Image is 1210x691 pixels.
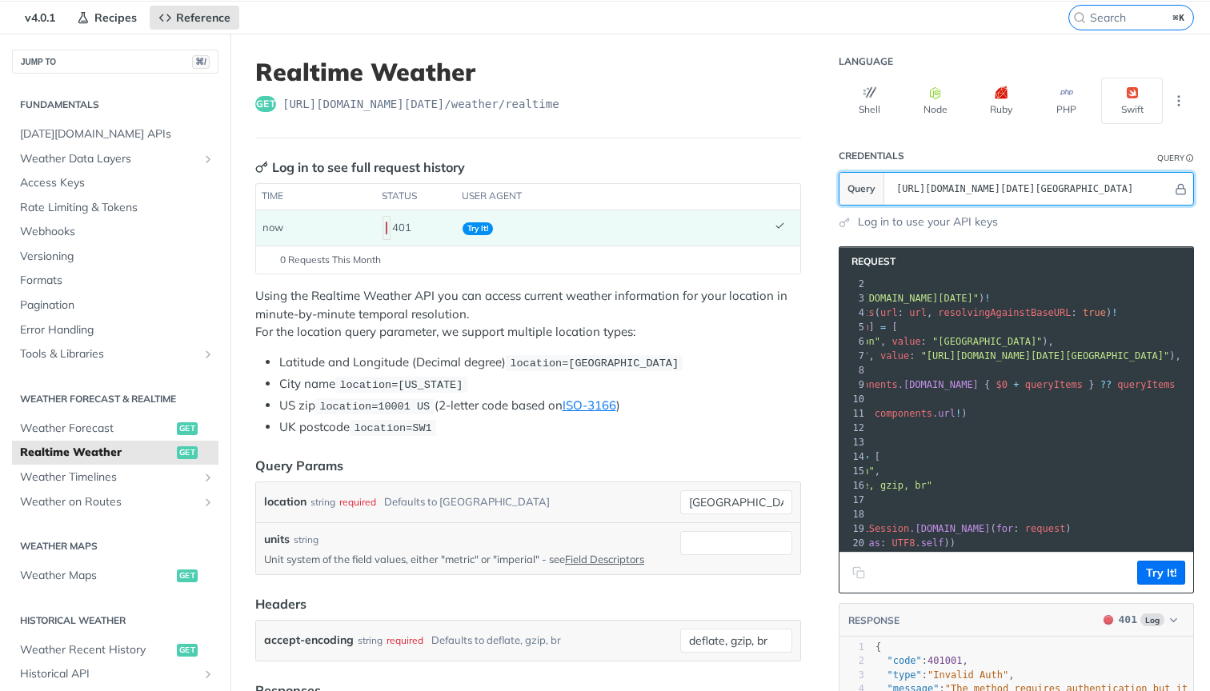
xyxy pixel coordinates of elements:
[880,350,909,361] span: value
[839,421,867,435] div: 12
[847,613,900,629] button: RESPONSE
[1169,10,1189,26] kbd: ⌘K
[1065,523,1071,534] span: )
[932,336,1042,347] span: "[GEOGRAPHIC_DATA]"
[887,669,921,681] span: "type"
[20,494,198,510] span: Weather on Routes
[12,613,218,628] h2: Historical Weather
[909,307,927,318] span: url
[839,55,893,68] div: Language
[177,644,198,657] span: get
[869,537,880,549] span: as
[1013,379,1019,390] span: +
[984,293,990,304] span: !
[563,397,616,413] a: ISO-3166
[279,353,801,372] li: Latitude and Longitude (Decimal degree)
[262,221,283,234] span: now
[279,397,801,415] li: US zip (2-letter code based on )
[898,379,979,390] span: .[DOMAIN_NAME]
[12,539,218,553] h2: Weather Maps
[1172,94,1186,108] svg: More ellipsis
[1112,307,1117,318] span: !
[927,307,932,318] span: ,
[463,222,493,235] span: Try It!
[202,471,214,484] button: Show subpages for Weather Timelines
[990,523,996,534] span: (
[12,342,218,366] a: Tools & LibrariesShow subpages for Tools & Libraries
[888,173,1172,205] input: apikey
[12,564,218,588] a: Weather Mapsget
[828,293,979,304] span: "[URL][DOMAIN_NAME][DATE]"
[1119,613,1137,625] span: 401
[961,408,967,419] span: )
[839,654,864,668] div: 2
[383,214,450,242] div: 401
[12,662,218,686] a: Historical APIShow subpages for Historical API
[839,320,867,334] div: 5
[20,273,214,289] span: Formats
[928,669,1008,681] span: "Invalid Auth"
[202,153,214,166] button: Show subpages for Weather Data Layers
[282,96,559,112] span: https://api.tomorrow.io/v4/weather/realtime
[839,521,867,536] div: 19
[20,175,214,191] span: Access Keys
[1072,307,1077,318] span: :
[970,78,1032,124] button: Ruby
[847,561,870,585] button: Copy to clipboard
[264,531,290,548] label: units
[839,406,867,421] div: 11
[839,291,867,306] div: 3
[264,490,307,513] label: location
[12,638,218,662] a: Weather Recent Historyget
[456,184,768,210] th: user agent
[1096,612,1185,628] button: 401401Log
[839,379,897,390] span: components
[280,253,381,267] span: 0 Requests This Month
[94,10,137,25] span: Recipes
[869,322,875,333] span: ]
[255,594,307,613] div: Headers
[279,418,801,437] li: UK postcode
[12,196,218,220] a: Rate Limiting & Tokens
[839,507,867,521] div: 18
[279,375,801,393] li: City name
[887,655,921,666] span: "code"
[339,490,376,513] div: required
[1088,379,1094,390] span: }
[12,392,218,406] h2: Weather Forecast & realtime
[1042,336,1053,347] span: ),
[839,392,867,406] div: 10
[839,78,900,124] button: Shell
[358,629,383,652] div: string
[1101,78,1163,124] button: Swift
[1104,615,1113,625] span: 401
[1157,152,1184,164] div: Query
[255,158,465,177] div: Log in to see full request history
[956,408,961,419] span: !
[20,666,198,682] span: Historical API
[921,350,1170,361] span: "[URL][DOMAIN_NAME][DATE][GEOGRAPHIC_DATA]"
[1013,523,1019,534] span: :
[843,255,895,268] span: Request
[1073,11,1086,24] svg: Search
[20,126,214,142] span: [DATE][DOMAIN_NAME] APIs
[839,277,867,291] div: 2
[904,78,966,124] button: Node
[909,523,990,534] span: .[DOMAIN_NAME]
[20,445,173,461] span: Realtime Weather
[192,55,210,69] span: ⌘/
[202,668,214,681] button: Show subpages for Historical API
[1157,152,1194,164] div: QueryInformation
[839,334,867,349] div: 6
[892,537,916,549] span: UTF8
[255,96,276,112] span: get
[875,669,1015,681] span: : ,
[996,379,1008,390] span: $0
[909,350,915,361] span: :
[839,493,867,507] div: 17
[839,435,867,449] div: 13
[202,348,214,361] button: Show subpages for Tools & Libraries
[20,151,198,167] span: Weather Data Layers
[384,490,550,513] div: Defaults to [GEOGRAPHIC_DATA]
[202,496,214,509] button: Show subpages for Weather on Routes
